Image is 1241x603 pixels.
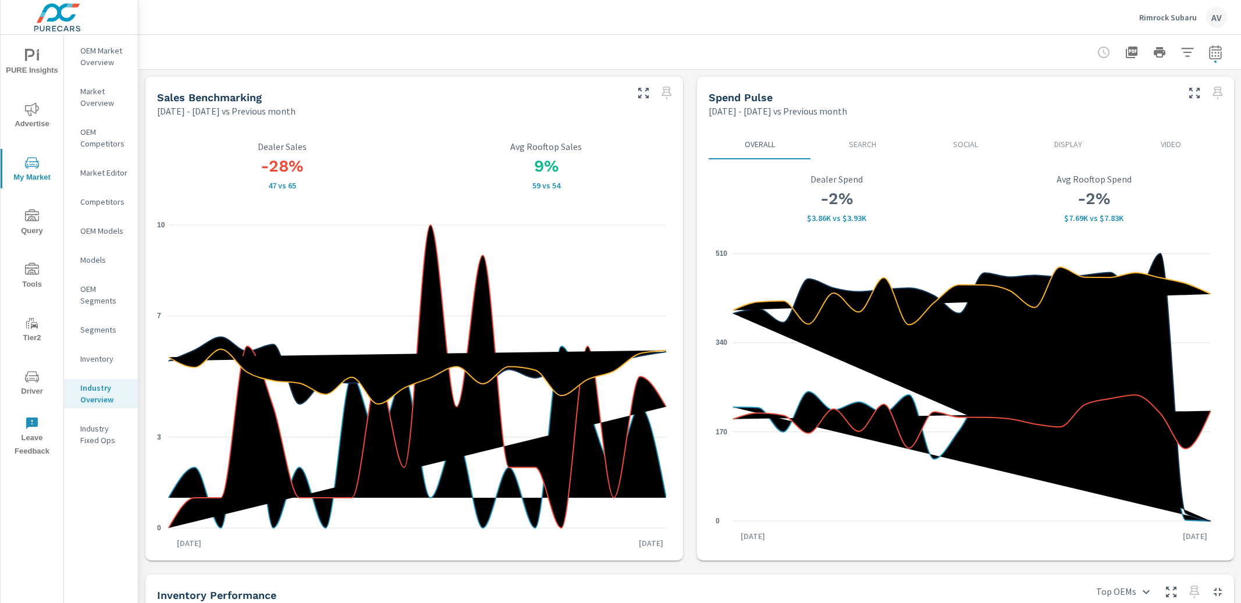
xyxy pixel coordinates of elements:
div: Inventory [64,350,138,367]
p: Avg Rooftop Spend [972,174,1215,184]
button: "Export Report to PDF" [1120,41,1143,64]
text: 0 [157,524,161,532]
text: 340 [716,338,727,347]
div: Models [64,251,138,269]
span: Tools [4,263,60,291]
p: Industry Fixed Ops [80,423,129,446]
p: 59 vs 54 [421,181,671,190]
p: Rimrock Subaru [1139,12,1197,23]
p: Models [80,254,129,266]
p: Social [923,138,1008,150]
p: Inventory [80,353,129,365]
p: [DATE] - [DATE] vs Previous month [709,104,847,118]
p: 47 vs 65 [157,181,407,190]
div: nav menu [1,35,63,463]
text: 3 [157,433,161,441]
p: Overall [718,138,802,150]
p: OEM Competitors [80,126,129,149]
p: [DATE] [631,537,671,549]
span: Select a preset date range to save this widget [1185,583,1204,601]
h5: Inventory Performance [157,589,276,601]
h3: -28% [157,156,407,176]
p: Market Overview [80,85,129,109]
div: OEM Models [64,222,138,240]
p: Industry Overview [80,382,129,405]
p: Avg Rooftop Sales [421,141,671,152]
p: Search [820,138,905,150]
button: Make Fullscreen [1162,583,1180,601]
div: OEM Competitors [64,123,138,152]
p: [DATE] [169,537,209,549]
span: Tier2 [4,316,60,345]
span: PURE Insights [4,49,60,77]
p: Segments [80,324,129,336]
p: OEM Market Overview [80,45,129,68]
span: Select a preset date range to save this widget [657,84,676,102]
button: Select Date Range [1204,41,1227,64]
p: Video [1129,138,1213,150]
span: Select a preset date range to save this widget [1208,84,1227,102]
p: Market Editor [80,167,129,179]
div: OEM Segments [64,280,138,309]
div: Industry Fixed Ops [64,420,138,449]
text: 10 [157,221,165,229]
h3: -2% [716,189,959,209]
button: Print Report [1148,41,1171,64]
div: AV [1206,7,1227,28]
h5: Spend Pulse [709,91,773,104]
p: OEM Segments [80,283,129,306]
p: [DATE] [1175,530,1215,542]
p: OEM Models [80,225,129,237]
p: [DATE] [732,530,773,542]
span: Driver [4,370,60,398]
div: Market Overview [64,83,138,112]
h3: -2% [972,189,1215,209]
span: Advertise [4,102,60,131]
p: Dealer Spend [716,174,959,184]
button: Apply Filters [1176,41,1199,64]
text: 7 [157,312,161,320]
button: Minimize Widget [1208,583,1227,601]
span: Query [4,209,60,238]
h3: 9% [421,156,671,176]
p: Dealer Sales [157,141,407,152]
button: Make Fullscreen [1185,84,1204,102]
div: Segments [64,321,138,338]
p: $7,687 vs $7,834 [972,213,1215,223]
text: 510 [716,249,727,258]
span: My Market [4,156,60,184]
p: [DATE] - [DATE] vs Previous month [157,104,296,118]
button: Make Fullscreen [634,84,653,102]
p: $3,863 vs $3,928 [716,213,959,223]
text: 170 [716,428,727,436]
div: OEM Market Overview [64,42,138,71]
div: Top OEMs [1089,581,1157,602]
text: 0 [716,517,720,525]
span: Leave Feedback [4,416,60,458]
div: Market Editor [64,164,138,181]
div: Industry Overview [64,379,138,408]
h5: Sales Benchmarking [157,91,262,104]
div: Competitors [64,193,138,210]
p: Display [1026,138,1111,150]
p: Competitors [80,196,129,208]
